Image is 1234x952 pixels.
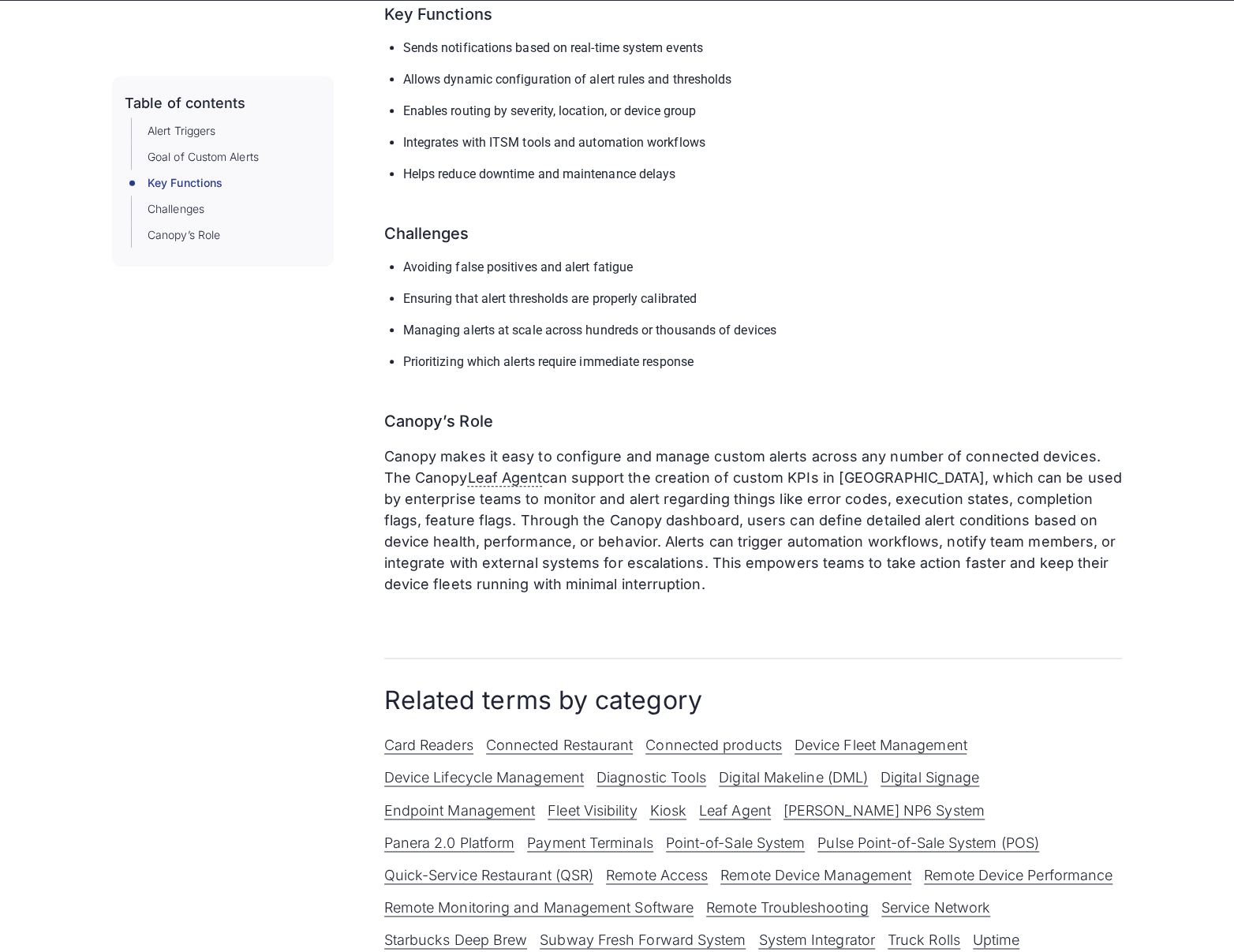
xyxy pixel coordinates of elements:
[795,737,967,754] a: Device Fleet Management
[881,899,990,917] a: Service Network
[384,931,528,949] a: Starbucks Deep Brew
[148,175,222,192] a: Key Functions
[384,769,584,786] a: Device Lifecycle Management
[706,899,869,917] a: Remote Troubleshooting
[486,737,634,754] a: Connected Restaurant
[384,834,515,852] a: Panera 2.0 Platform
[548,802,637,819] a: Fleet Visibility
[467,469,542,487] span: Leaf Agent
[148,123,215,140] a: Alert Triggers
[881,769,979,786] a: Digital Signage
[527,834,653,852] a: Payment Terminals
[666,834,806,852] a: Point-of-Sale System
[148,201,204,218] a: Challenges
[403,133,1122,152] li: Integrates with ITSM tools and automation workflows
[384,737,473,754] a: Card Readers
[596,769,706,786] a: Diagnostic Tools
[606,867,708,884] a: Remote Access
[540,931,746,949] a: Subway Fresh Forward System
[649,802,686,819] a: Kiosk
[384,397,1122,433] h3: Canopy’s Role
[403,102,1122,121] li: Enables routing by severity, location, or device group
[719,769,868,786] a: Digital Makeline (DML)
[403,353,1122,371] li: Prioritizing which alerts require immediate response
[758,931,874,949] a: System Integrator
[384,899,694,917] a: Remote Monitoring and Management Software
[384,446,1122,595] p: Canopy makes it easy to configure and manage custom alerts across any number of connected devices...
[148,149,259,166] a: Goal of Custom Alerts
[403,70,1122,89] li: Allows dynamic configuration of alert rules and thresholds
[384,867,593,884] a: Quick-Service Restaurant (QSR)
[403,289,1122,308] li: Ensuring that alert thresholds are properly calibrated
[720,867,911,884] a: Remote Device Management
[783,802,985,819] a: [PERSON_NAME] NP6 System
[817,834,1039,852] a: Pulse Point-of-Sale System (POS)
[645,737,781,754] a: Connected products
[403,165,1122,184] li: Helps reduce downtime and maintenance delays
[403,39,1122,58] li: Sends notifications based on real-time system events
[148,227,220,244] a: Canopy’s Role
[924,867,1112,884] a: Remote Device Performance
[125,95,245,112] div: Table of contents
[403,258,1122,277] li: Avoiding false positives and alert fatigue
[384,209,1122,245] h3: Challenges
[699,802,771,819] a: Leaf Agent
[973,931,1019,949] a: Uptime
[384,684,1122,717] h2: Related terms by category
[384,802,536,819] a: Endpoint Management
[888,931,960,949] a: Truck Rolls
[403,321,1122,340] li: Managing alerts at scale across hundreds or thousands of devices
